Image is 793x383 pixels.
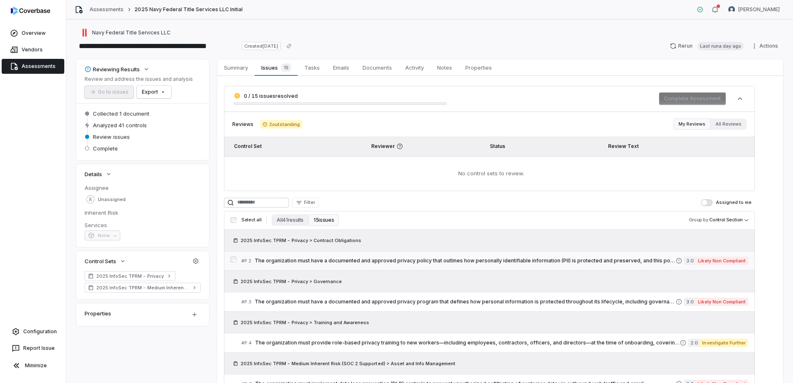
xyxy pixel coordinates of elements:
span: Issues [258,62,294,73]
span: Investigate Further [700,339,748,347]
img: Jonathan Wann avatar [728,6,735,13]
button: Jonathan Wann avatar[PERSON_NAME] [723,3,785,16]
span: 2025 InfoSec TPRM - Medium Inherent Risk (SOC 2 Supported) > Asset and Info Management [241,360,455,367]
button: https://navyfederaltitle.org/Navy Federal Title Services LLC [78,25,173,40]
span: Review Text [608,143,639,149]
span: Likely Non Compliant [696,257,748,265]
span: Assessments [22,63,56,70]
span: Complete [93,145,118,152]
span: Vendors [22,46,43,53]
a: Assessments [90,6,124,13]
span: Notes [434,62,455,73]
a: Overview [2,26,64,41]
span: 2025 InfoSec TPRM - Privacy > Training and Awareness [241,319,369,326]
span: Filter [304,199,315,206]
span: 2025 InfoSec TPRM - Privacy [96,273,164,279]
span: Tasks [301,62,323,73]
button: Filter [292,198,319,208]
input: Select all [231,217,236,223]
dt: Assignee [85,184,201,191]
button: My Reviews [674,119,710,130]
button: Report Issue [3,341,63,356]
span: # P.2 [241,258,251,264]
span: 2025 InfoSec TPRM - Medium Inherent Risk (SOC 2 Supported) [96,284,189,291]
span: 2025 InfoSec TPRM - Privacy > Governance [241,278,342,285]
span: Control Sets [85,257,116,265]
a: #P.4The organization must provide role-based privacy training to new workers—including employees,... [241,334,748,352]
span: 0 / 15 issues resolved [244,93,298,99]
span: Created [DATE] [242,42,281,50]
span: 3.0 [684,298,696,306]
img: logo-D7KZi-bG.svg [11,7,50,15]
span: The organization must have a documented and approved privacy policy that outlines how personally ... [255,257,676,264]
span: Last run a day ago [698,42,744,50]
button: All 41 results [272,214,309,226]
span: Collected 1 document [93,110,149,117]
span: Reviews [232,121,253,128]
span: 2.0 [688,339,700,347]
span: Activity [402,62,427,73]
span: Unassigned [98,196,126,203]
span: Control Set [234,143,262,149]
span: 15 [281,63,291,72]
span: Review issues [93,133,130,141]
span: Reviewer [371,143,480,150]
dt: Inherent Risk [85,209,201,216]
span: Overview [22,30,46,36]
button: Export [137,86,171,98]
span: Likely Non Compliant [696,298,748,306]
span: # P.4 [241,340,252,346]
span: Report Issue [23,345,55,351]
span: Emails [330,62,353,73]
span: [PERSON_NAME] [738,6,780,13]
a: #P.3The organization must have a documented and approved privacy program that defines how persona... [241,293,748,311]
span: 3.0 [684,257,696,265]
button: All Reviews [710,119,747,130]
button: Minimize [3,357,63,374]
span: Select all [241,217,261,223]
div: Review filter [674,119,747,130]
a: Vendors [2,42,64,57]
button: Reviewing Results [82,62,152,77]
div: Reviewing Results [85,65,140,73]
button: Copy link [282,39,297,53]
a: Configuration [3,324,63,339]
span: Analyzed 41 controls [93,121,147,129]
button: Assigned to me [701,199,713,206]
button: Control Sets [82,254,129,269]
span: Configuration [23,328,57,335]
p: Review and address the issues and analysis [85,76,193,82]
button: Actions [749,40,783,52]
button: Details [82,167,114,182]
span: Group by [689,217,708,223]
span: Minimize [25,362,47,369]
a: 2025 InfoSec TPRM - Privacy [85,271,175,281]
dt: Services [85,221,201,229]
label: Assigned to me [701,199,752,206]
span: Summary [221,62,251,73]
span: # P.3 [241,299,251,305]
a: 2025 InfoSec TPRM - Medium Inherent Risk (SOC 2 Supported) [85,283,201,293]
a: Assessments [2,59,64,74]
td: No control sets to review. [224,156,755,191]
span: Details [85,170,102,178]
span: The organization must have a documented and approved privacy program that defines how personal in... [255,298,676,305]
span: Status [490,143,505,149]
span: The organization must provide role-based privacy training to new workers—including employees, con... [255,339,680,346]
span: Documents [359,62,395,73]
span: 2025 Navy Federal Title Services LLC Initial [134,6,243,13]
span: Properties [462,62,495,73]
button: RerunLast runa day ago [665,40,749,52]
span: Navy Federal Title Services LLC [92,29,170,36]
span: 2025 InfoSec TPRM - Privacy > Contract Obligations [241,237,361,244]
button: 15 issues [309,214,339,226]
a: #P.2The organization must have a documented and approved privacy policy that outlines how persona... [241,252,748,270]
span: 2 outstanding [260,120,302,128]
